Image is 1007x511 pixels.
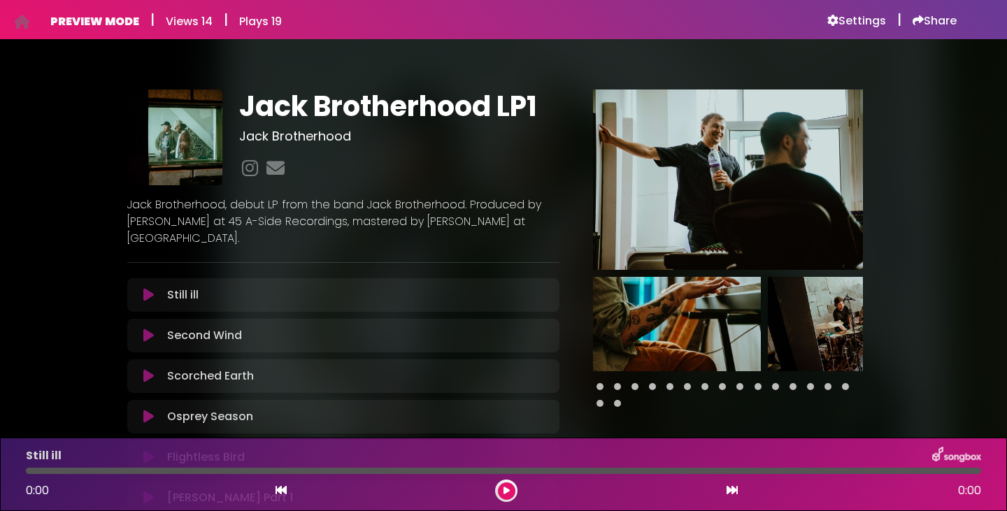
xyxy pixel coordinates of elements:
h1: Jack Brotherhood LP1 [239,89,559,123]
h6: Plays 19 [239,15,282,28]
h3: Jack Brotherhood [239,129,559,144]
img: hjS1HwuHSWKMN3cD9qQ1 [593,277,761,371]
p: Second Wind [167,327,242,344]
p: Scorched Earth [167,368,254,384]
img: j5DDb86WRvEqXpbqlWXw [768,277,936,371]
a: Share [913,14,957,28]
h6: Views 14 [166,15,213,28]
p: Osprey Season [167,408,253,425]
h5: | [897,11,901,28]
p: Jack Brotherhood, debut LP from the band Jack Brotherhood. Produced by [PERSON_NAME] at 45 A-Side... [127,196,559,247]
p: Still ill [26,447,62,464]
img: songbox-logo-white.png [932,447,981,465]
a: Settings [827,14,886,28]
span: 0:00 [26,482,49,498]
h6: PREVIEW MODE [50,15,139,28]
img: Main Media [593,89,863,270]
h5: | [150,11,155,28]
span: 0:00 [958,482,981,499]
img: J9BG5SRTLeJupVrTG1DL [127,89,222,185]
h5: | [224,11,228,28]
p: Still ill [167,287,199,303]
